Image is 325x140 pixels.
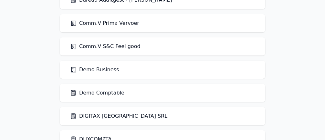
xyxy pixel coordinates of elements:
a: DIGITAX [GEOGRAPHIC_DATA] SRL [70,112,167,120]
a: Demo Comptable [70,89,124,97]
a: Comm.V Prima Vervoer [70,19,139,27]
a: Comm.V S&C Feel good [70,43,141,50]
a: Demo Business [70,66,119,74]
